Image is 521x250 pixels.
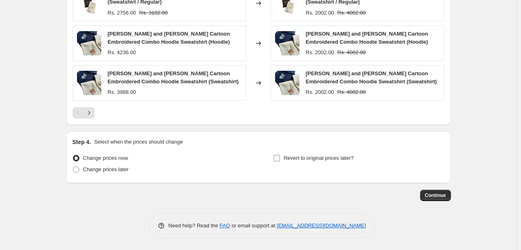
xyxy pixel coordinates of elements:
[77,31,101,55] img: tj1_80x.png
[306,31,428,45] span: [PERSON_NAME] and [PERSON_NAME] Cartoon Embroidered Combo Hoodie Sweatshirt (Hoodie)
[420,190,451,201] button: Continue
[425,192,446,199] span: Continue
[169,222,220,229] span: Need help? Read the
[275,71,299,95] img: tj1_80x.png
[306,70,437,85] span: [PERSON_NAME] and [PERSON_NAME] Cartoon Embroidered Combo Hoodie Sweatshirt (Sweatshirt)
[337,9,366,17] strike: Rs. 4002.00
[277,222,366,229] a: [EMAIL_ADDRESS][DOMAIN_NAME]
[108,88,136,96] div: Rs. 3988.00
[83,166,129,172] span: Change prices later
[230,222,277,229] span: or email support at
[337,88,366,96] strike: Rs. 4002.00
[83,107,95,119] button: Next
[108,49,136,57] div: Rs. 4236.00
[108,70,239,85] span: [PERSON_NAME] and [PERSON_NAME] Cartoon Embroidered Combo Hoodie Sweatshirt (Sweatshirt)
[306,88,334,96] div: Rs. 2002.00
[108,9,136,17] div: Rs. 2756.00
[77,71,101,95] img: tj1_80x.png
[306,49,334,57] div: Rs. 2002.00
[139,9,168,17] strike: Rs. 3102.00
[220,222,230,229] a: FAQ
[108,31,230,45] span: [PERSON_NAME] and [PERSON_NAME] Cartoon Embroidered Combo Hoodie Sweatshirt (Hoodie)
[94,138,183,146] p: Select when the prices should change
[73,138,91,146] h2: Step 4.
[337,49,366,57] strike: Rs. 4002.00
[83,155,128,161] span: Change prices now
[284,155,354,161] span: Revert to original prices later?
[73,107,95,119] nav: Pagination
[306,9,334,17] div: Rs. 2002.00
[275,31,299,55] img: tj1_80x.png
